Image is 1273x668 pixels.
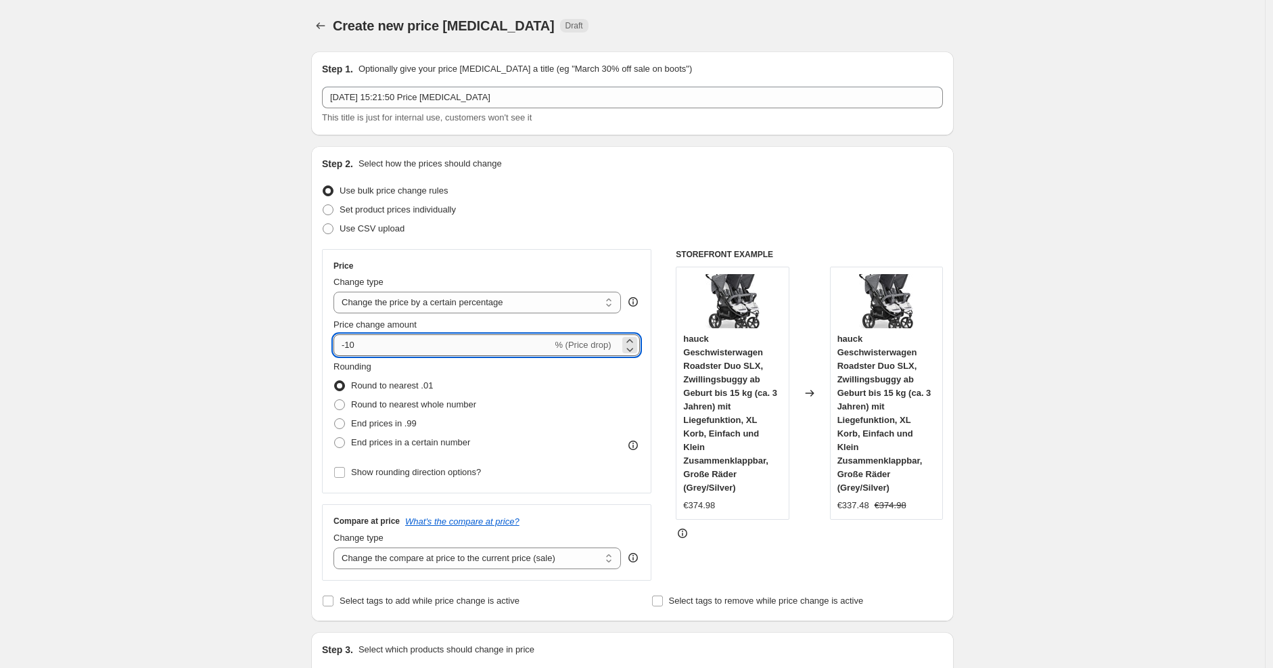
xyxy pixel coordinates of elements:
span: Create new price [MEDICAL_DATA] [333,18,555,33]
p: Optionally give your price [MEDICAL_DATA] a title (eg "March 30% off sale on boots") [358,62,692,76]
button: What's the compare at price? [405,516,519,527]
span: Round to nearest whole number [351,399,476,409]
strike: €374.98 [875,499,906,512]
h3: Price [333,261,353,271]
button: Price change jobs [311,16,330,35]
span: Select tags to remove while price change is active [669,596,864,606]
span: hauck Geschwisterwagen Roadster Duo SLX, Zwillingsbuggy ab Geburt bis 15 kg (ca. 3 Jahren) mit Li... [683,334,777,493]
span: hauck Geschwisterwagen Roadster Duo SLX, Zwillingsbuggy ab Geburt bis 15 kg (ca. 3 Jahren) mit Li... [837,334,931,493]
span: End prices in .99 [351,418,417,428]
span: Set product prices individually [340,204,456,215]
div: €337.48 [837,499,869,512]
img: 61riYBBVZyL_80x.jpg [859,274,913,328]
h3: Compare at price [333,516,400,527]
span: % (Price drop) [555,340,611,350]
span: Change type [333,533,384,543]
span: Change type [333,277,384,287]
div: €374.98 [683,499,715,512]
span: Select tags to add while price change is active [340,596,519,606]
h2: Step 2. [322,157,353,171]
input: 30% off holiday sale [322,87,943,108]
h6: STOREFRONT EXAMPLE [676,249,943,260]
span: Round to nearest .01 [351,380,433,391]
span: End prices in a certain number [351,437,470,447]
span: This title is just for internal use, customers won't see it [322,112,532,123]
div: help [626,551,640,564]
p: Select which products should change in price [358,643,534,656]
span: Draft [565,20,583,31]
span: Price change amount [333,319,417,330]
span: Show rounding direction options? [351,467,481,477]
img: 61riYBBVZyL_80x.jpg [705,274,760,328]
div: help [626,295,640,309]
input: -15 [333,334,552,356]
p: Select how the prices should change [358,157,502,171]
span: Rounding [333,361,371,372]
h2: Step 3. [322,643,353,656]
h2: Step 1. [322,62,353,76]
span: Use bulk price change rules [340,185,448,196]
span: Use CSV upload [340,223,404,233]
